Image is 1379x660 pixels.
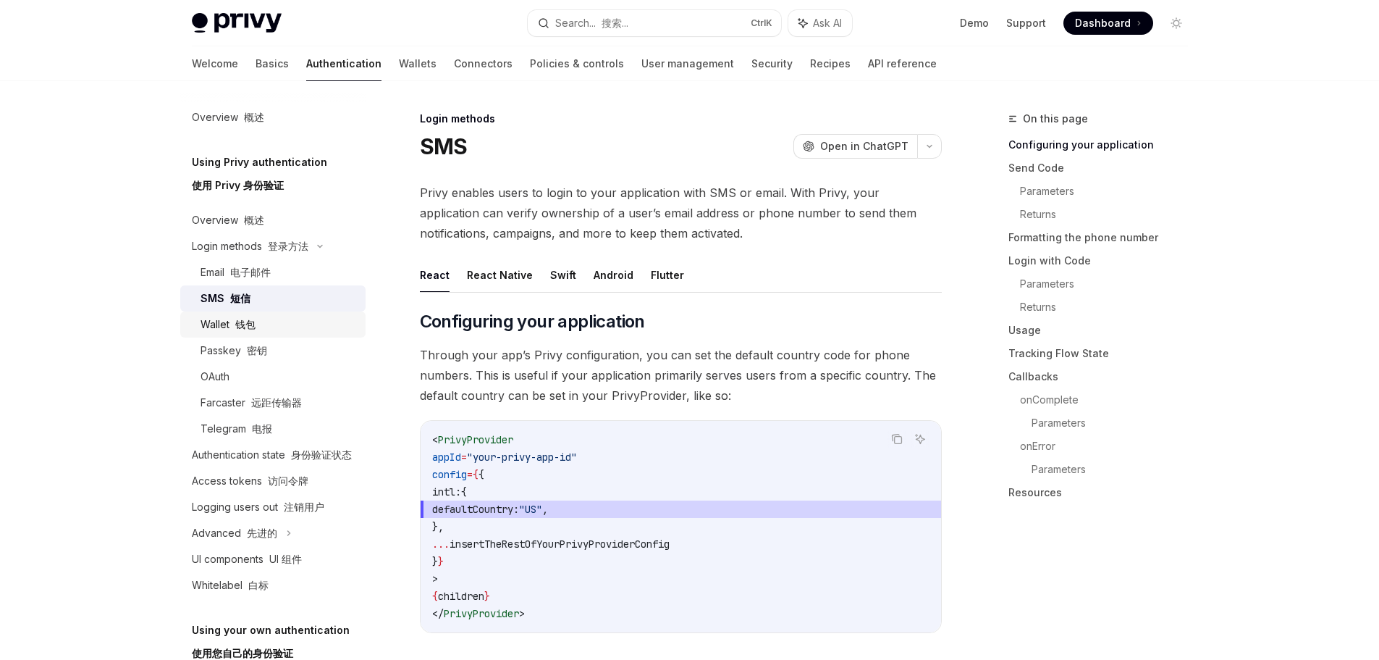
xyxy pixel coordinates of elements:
[438,590,484,603] span: children
[180,416,366,442] a: Telegram 电报
[461,451,467,464] span: =
[180,364,366,390] a: OAuth
[651,258,684,292] button: Flutter
[235,318,256,330] font: 钱包
[788,10,852,36] button: Ask AI
[1008,481,1199,504] a: Resources
[251,396,302,409] font: 远距传输器
[180,312,366,338] a: Wallet 钱包
[269,553,302,565] font: UI 组件
[192,109,264,126] div: Overview
[1008,342,1199,365] a: Tracking Flow State
[1020,180,1199,203] a: Parameters
[432,607,444,620] span: </
[550,258,576,292] button: Swift
[247,527,277,539] font: 先进的
[484,590,490,603] span: }
[244,214,264,226] font: 概述
[247,344,267,356] font: 密钥
[751,46,793,81] a: Security
[180,207,366,233] a: Overview 概述
[820,139,908,154] span: Open in ChatGPT
[519,503,542,516] span: "US"
[192,472,308,490] div: Access tokens
[248,579,269,591] font: 白标
[201,394,302,412] div: Farcaster
[420,133,468,159] h1: SMS
[192,13,282,33] img: light logo
[432,468,467,481] span: config
[1020,296,1199,319] a: Returns
[201,420,272,438] div: Telegram
[306,46,381,81] a: Authentication
[192,46,238,81] a: Welcome
[432,555,438,568] span: }
[454,46,513,81] a: Connectors
[268,240,308,252] font: 登录方法
[528,10,781,36] button: Search... 搜索...CtrlK
[420,310,645,333] span: Configuring your application
[1008,133,1199,156] a: Configuring your application
[201,342,267,359] div: Passkey
[180,259,366,285] a: Email 电子邮件
[180,546,366,572] a: UI components UI 组件
[1020,435,1199,458] a: onError
[192,154,327,200] h5: Using Privy authentication
[180,104,366,130] a: Overview 概述
[478,468,484,481] span: {
[201,290,250,307] div: SMS
[1075,16,1131,30] span: Dashboard
[473,468,478,481] span: {
[180,494,366,520] a: Logging users out 注销用户
[201,316,256,333] div: Wallet
[555,14,628,32] div: Search...
[1008,365,1199,388] a: Callbacks
[180,468,366,494] a: Access tokens 访问令牌
[793,134,917,159] button: Open in ChatGPT
[1008,249,1199,272] a: Login with Code
[432,451,461,464] span: appId
[868,46,937,81] a: API reference
[420,112,942,126] div: Login methods
[420,183,942,243] span: Privy enables users to login to your application with SMS or email. With Privy, your application ...
[180,285,366,312] a: SMS 短信
[1063,12,1153,35] a: Dashboard
[467,451,577,464] span: "your-privy-app-id"
[887,430,906,448] button: Copy the contents from the code block
[432,433,438,446] span: <
[467,468,473,481] span: =
[399,46,437,81] a: Wallets
[244,111,264,123] font: 概述
[519,607,525,620] span: >
[432,590,438,603] span: {
[230,266,271,278] font: 电子邮件
[192,238,308,255] div: Login methods
[180,338,366,364] a: Passkey 密钥
[751,17,772,29] span: Ctrl K
[530,46,624,81] a: Policies & controls
[192,577,269,594] div: Whitelabel
[641,46,734,81] a: User management
[1008,226,1199,249] a: Formatting the phone number
[810,46,851,81] a: Recipes
[432,520,444,533] span: },
[1008,319,1199,342] a: Usage
[461,485,467,498] span: {
[911,430,929,448] button: Ask AI
[201,264,271,281] div: Email
[467,258,533,292] button: React Native
[960,16,989,30] a: Demo
[813,16,842,30] span: Ask AI
[1020,272,1199,296] a: Parameters
[192,647,293,659] font: 使用您自己的身份验证
[432,538,450,551] span: ...
[432,485,461,498] span: intl:
[192,551,302,568] div: UI components
[1006,16,1046,30] a: Support
[180,390,366,416] a: Farcaster 远距传输器
[256,46,289,81] a: Basics
[192,446,352,464] div: Authentication state
[450,538,670,551] span: insertTheRestOfYourPrivyProviderConfig
[268,475,308,487] font: 访问令牌
[192,525,277,542] div: Advanced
